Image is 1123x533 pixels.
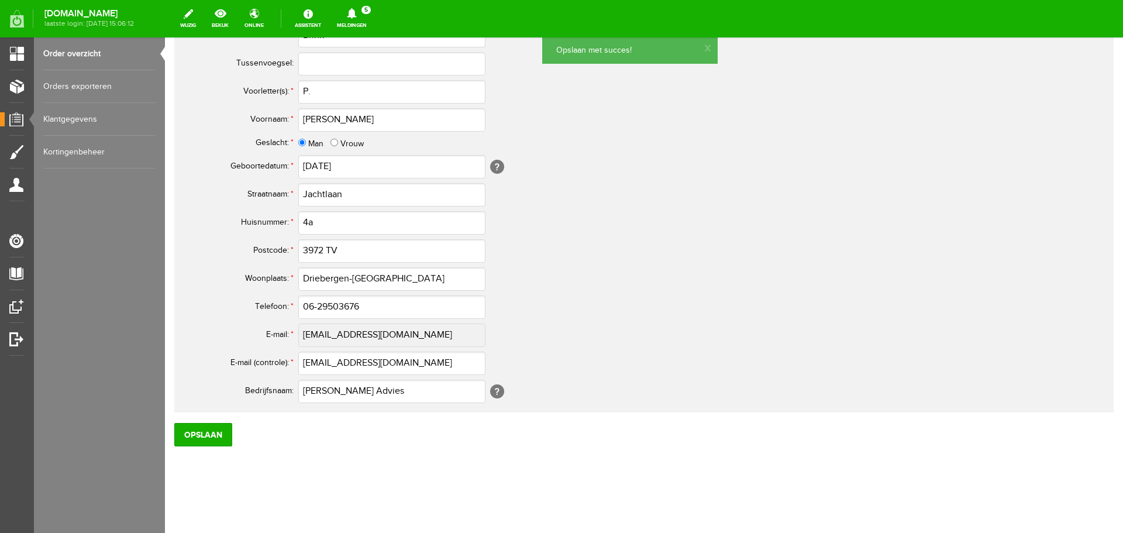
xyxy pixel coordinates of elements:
span: Geslacht: [91,101,124,110]
a: Meldingen5 [330,6,374,32]
a: x [540,4,546,16]
span: E-mail (controle): [66,321,124,330]
span: Straatnaam: [82,152,124,161]
span: Postcode: [88,208,124,218]
span: Woonplaats: [80,236,124,246]
a: online [237,6,271,32]
a: wijzig [173,6,203,32]
a: bekijk [205,6,236,32]
a: Assistent [288,6,328,32]
span: [?] [325,122,339,136]
span: Bedrijfsnaam: [80,349,129,358]
input: Geboortedatum geschreven als dag/maand/jaar [133,118,321,141]
a: Orders exporteren [43,70,156,103]
a: Kortingenbeheer [43,136,156,169]
span: Huisnummer: [76,180,124,190]
span: Geboortedatum: [66,124,124,133]
span: E-mail: [101,293,124,302]
label: Man [143,101,159,113]
span: laatste login: [DATE] 15:06:12 [44,20,134,27]
span: 5 [361,6,371,14]
a: Klantgegevens [43,103,156,136]
p: Opslaan met succes! [391,7,539,19]
span: Telefoon: [90,264,124,274]
strong: [DOMAIN_NAME] [44,11,134,17]
span: Voornaam: [85,77,124,87]
span: Tussenvoegsel: [71,21,129,30]
input: Opslaan [9,386,67,409]
label: Vrouw [175,101,199,113]
span: [?] [325,347,339,361]
span: Voorletter(s): [78,49,124,59]
a: Order overzicht [43,37,156,70]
